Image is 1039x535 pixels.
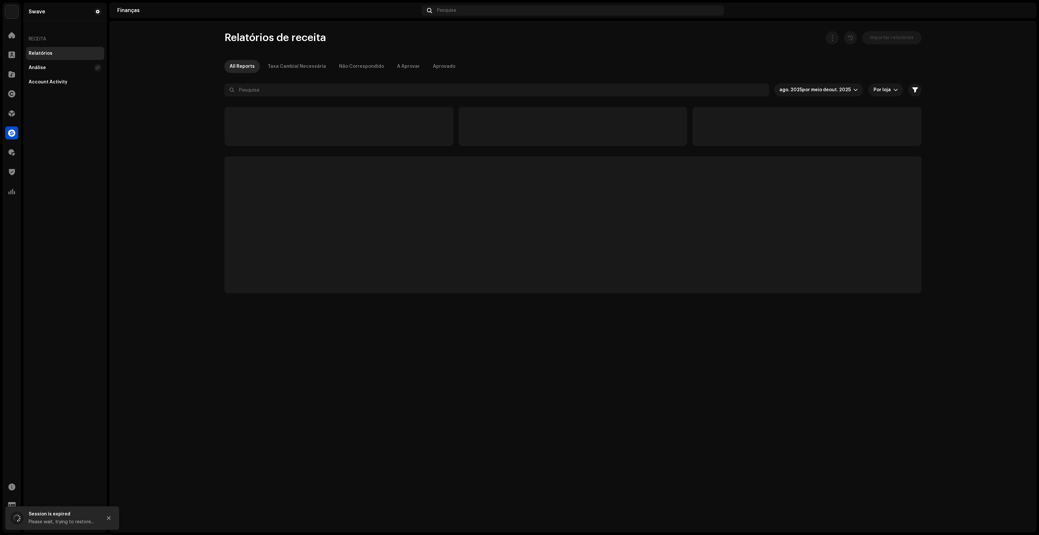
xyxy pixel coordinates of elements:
div: dropdown trigger [893,83,898,96]
div: Account Activity [29,80,67,85]
div: Finanças [117,8,419,13]
re-m-nav-item: Relatórios [26,47,104,60]
div: A Aprovar [397,60,420,73]
img: c3ace681-228d-4631-9f26-36716aff81b7 [1018,5,1029,16]
img: 1710b61e-6121-4e79-a126-bcb8d8a2a180 [5,5,18,18]
div: Please wait, trying to restore... [29,518,97,526]
span: Relatórios de receita [224,31,326,44]
div: Não Correspondido [339,60,384,73]
div: Aprovado [433,60,455,73]
div: Session is expired [29,510,97,518]
div: Relatórios [29,51,52,56]
button: Close [102,512,115,525]
span: Importar relatórios [870,31,914,44]
div: Análise [29,65,46,70]
div: All Reports [230,60,255,73]
span: ago. 2025 [779,88,802,92]
span: por meio de [802,88,829,92]
div: Taxa Cambial Necessária [268,60,326,73]
span: Pesquisa [437,8,456,13]
re-a-nav-header: Receita [26,31,104,47]
span: Últimos 3 meses [779,83,853,96]
input: Pesquisa [224,83,769,96]
div: dropdown trigger [853,83,858,96]
re-m-nav-item: Account Activity [26,76,104,89]
span: out. 2025 [829,88,851,92]
span: Por loja [874,83,893,96]
div: Swave [29,9,45,14]
re-m-nav-item: Análise [26,61,104,74]
button: Importar relatórios [862,31,921,44]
